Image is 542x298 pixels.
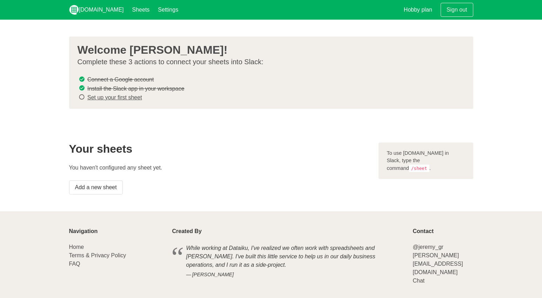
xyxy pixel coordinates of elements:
[413,252,463,275] a: [PERSON_NAME][EMAIL_ADDRESS][DOMAIN_NAME]
[172,243,404,280] blockquote: While working at Dataiku, I've realized we often work with spreadsheets and [PERSON_NAME]. I've b...
[69,261,80,267] a: FAQ
[69,5,79,15] img: logo_v2_white.png
[78,44,459,56] h3: Welcome [PERSON_NAME]!
[69,252,126,258] a: Terms & Privacy Policy
[69,244,84,250] a: Home
[413,244,443,250] a: @jeremy_gr
[87,85,185,91] s: Install the Slack app in your workspace
[379,143,473,179] div: To use [DOMAIN_NAME] in Slack, type the command .
[409,165,429,172] code: /sheet
[69,228,164,234] p: Navigation
[87,94,142,100] a: Set up your first sheet
[172,228,404,234] p: Created By
[441,3,473,17] a: Sign out
[69,143,370,155] h2: Your sheets
[413,278,424,284] a: Chat
[69,180,123,194] a: Add a new sheet
[69,164,370,172] p: You haven't configured any sheet yet.
[186,271,390,279] cite: [PERSON_NAME]
[78,58,459,66] p: Complete these 3 actions to connect your sheets into Slack:
[413,228,473,234] p: Contact
[87,77,154,82] s: Connect a Google account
